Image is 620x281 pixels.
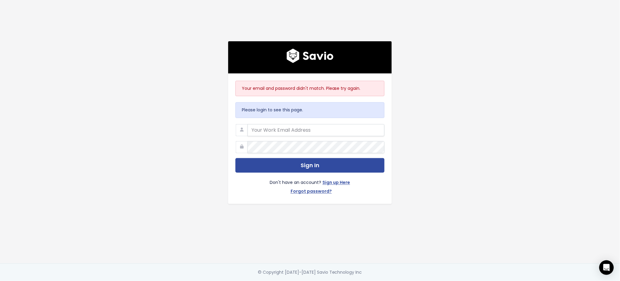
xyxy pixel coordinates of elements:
img: logo600x187.a314fd40982d.png [287,49,334,63]
a: Sign up Here [323,179,350,188]
button: Sign In [235,158,385,173]
p: Your email and password didn't match. Please try again. [242,85,378,92]
div: Open Intercom Messenger [599,260,614,275]
div: © Copyright [DATE]-[DATE] Savio Technology Inc [258,269,362,276]
a: Forgot password? [291,188,332,196]
p: Please login to see this page. [242,106,378,114]
div: Don't have an account? [235,173,385,196]
input: Your Work Email Address [248,124,385,136]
